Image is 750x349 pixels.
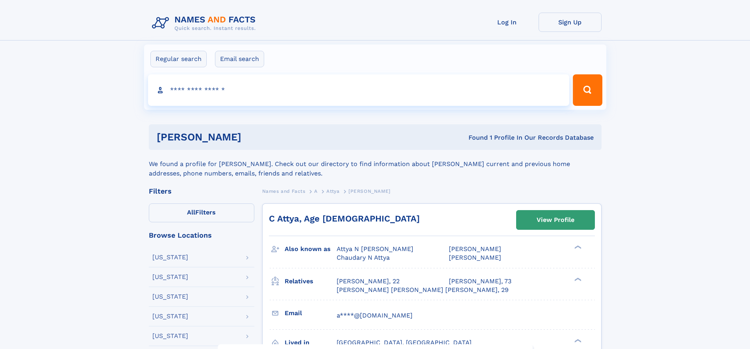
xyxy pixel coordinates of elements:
[572,277,582,282] div: ❯
[573,74,602,106] button: Search Button
[337,286,509,294] a: [PERSON_NAME] [PERSON_NAME] [PERSON_NAME], 29
[326,186,339,196] a: Attya
[337,245,413,253] span: Attya N [PERSON_NAME]
[572,338,582,343] div: ❯
[449,245,501,253] span: [PERSON_NAME]
[148,74,570,106] input: search input
[537,211,574,229] div: View Profile
[149,232,254,239] div: Browse Locations
[269,214,420,223] a: C Attya, Age [DEMOGRAPHIC_DATA]
[348,188,391,194] span: [PERSON_NAME]
[152,294,188,300] div: [US_STATE]
[355,133,594,142] div: Found 1 Profile In Our Records Database
[314,186,318,196] a: A
[285,242,337,256] h3: Also known as
[449,254,501,261] span: [PERSON_NAME]
[449,277,511,286] a: [PERSON_NAME], 73
[152,333,188,339] div: [US_STATE]
[215,51,264,67] label: Email search
[476,13,539,32] a: Log In
[157,132,355,142] h1: [PERSON_NAME]
[149,203,254,222] label: Filters
[337,339,472,346] span: [GEOGRAPHIC_DATA], [GEOGRAPHIC_DATA]
[152,274,188,280] div: [US_STATE]
[337,254,390,261] span: Chaudary N Attya
[149,13,262,34] img: Logo Names and Facts
[187,209,195,216] span: All
[314,188,318,194] span: A
[149,188,254,195] div: Filters
[262,186,306,196] a: Names and Facts
[149,150,602,178] div: We found a profile for [PERSON_NAME]. Check out our directory to find information about [PERSON_N...
[285,275,337,288] h3: Relatives
[152,254,188,260] div: [US_STATE]
[572,245,582,250] div: ❯
[326,188,339,194] span: Attya
[517,211,594,229] a: View Profile
[285,307,337,320] h3: Email
[539,13,602,32] a: Sign Up
[152,313,188,319] div: [US_STATE]
[150,51,207,67] label: Regular search
[337,277,400,286] a: [PERSON_NAME], 22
